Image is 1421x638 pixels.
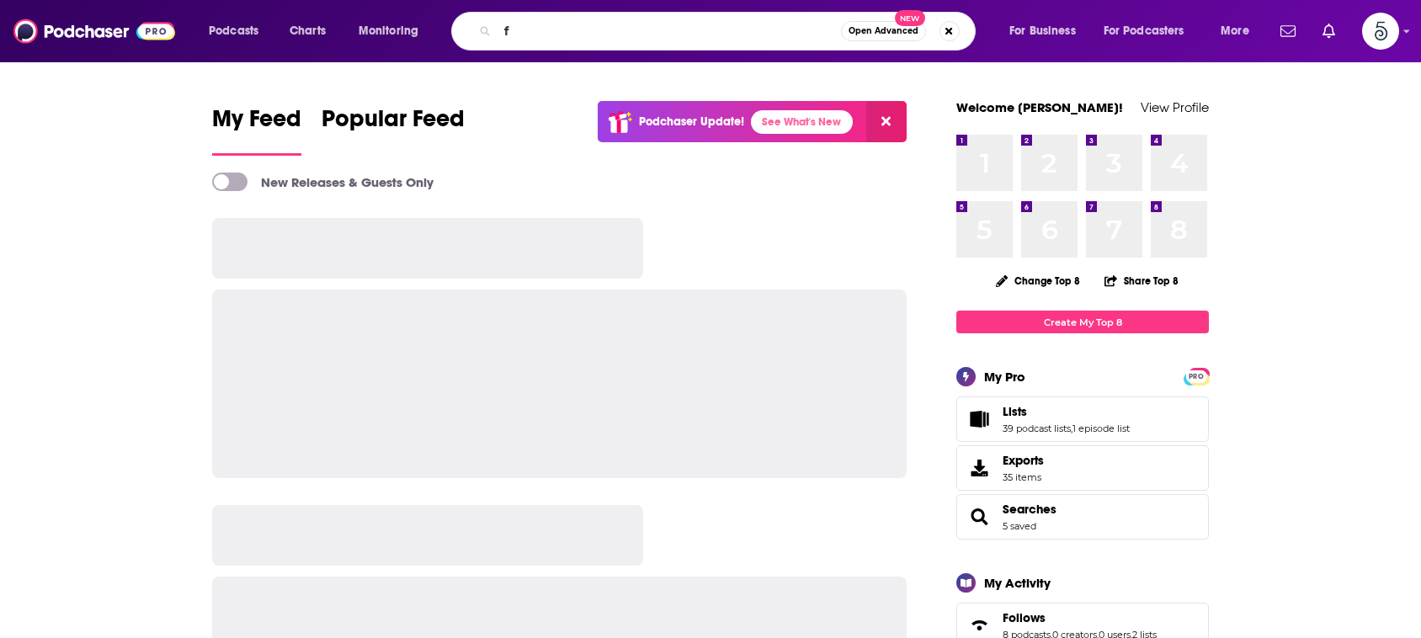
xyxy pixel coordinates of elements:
[751,110,853,134] a: See What's New
[956,494,1209,540] span: Searches
[956,445,1209,491] a: Exports
[962,614,996,637] a: Follows
[13,15,175,47] img: Podchaser - Follow, Share and Rate Podcasts
[956,396,1209,442] span: Lists
[962,456,996,480] span: Exports
[1186,370,1206,382] a: PRO
[1141,99,1209,115] a: View Profile
[1186,370,1206,383] span: PRO
[290,19,326,43] span: Charts
[212,104,301,143] span: My Feed
[895,10,925,26] span: New
[1003,404,1027,419] span: Lists
[1009,19,1076,43] span: For Business
[212,173,434,191] a: New Releases & Guests Only
[956,99,1123,115] a: Welcome [PERSON_NAME]!
[1003,520,1036,532] a: 5 saved
[322,104,465,156] a: Popular Feed
[962,407,996,431] a: Lists
[1274,17,1302,45] a: Show notifications dropdown
[1209,18,1270,45] button: open menu
[1003,610,1157,625] a: Follows
[841,21,926,41] button: Open AdvancedNew
[1072,423,1130,434] a: 1 episode list
[1003,471,1044,483] span: 35 items
[197,18,280,45] button: open menu
[1003,453,1044,468] span: Exports
[1104,264,1179,297] button: Share Top 8
[984,369,1025,385] div: My Pro
[1003,610,1046,625] span: Follows
[1093,18,1209,45] button: open menu
[1003,502,1056,517] a: Searches
[1362,13,1399,50] button: Show profile menu
[1003,404,1130,419] a: Lists
[212,104,301,156] a: My Feed
[986,270,1090,291] button: Change Top 8
[1362,13,1399,50] img: User Profile
[1071,423,1072,434] span: ,
[498,18,841,45] input: Search podcasts, credits, & more...
[956,311,1209,333] a: Create My Top 8
[322,104,465,143] span: Popular Feed
[359,19,418,43] span: Monitoring
[347,18,440,45] button: open menu
[984,575,1051,591] div: My Activity
[279,18,336,45] a: Charts
[209,19,258,43] span: Podcasts
[1316,17,1342,45] a: Show notifications dropdown
[639,114,744,129] p: Podchaser Update!
[1003,423,1071,434] a: 39 podcast lists
[467,12,992,51] div: Search podcasts, credits, & more...
[1104,19,1184,43] span: For Podcasters
[1362,13,1399,50] span: Logged in as Spiral5-G2
[1221,19,1249,43] span: More
[998,18,1097,45] button: open menu
[962,505,996,529] a: Searches
[849,27,918,35] span: Open Advanced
